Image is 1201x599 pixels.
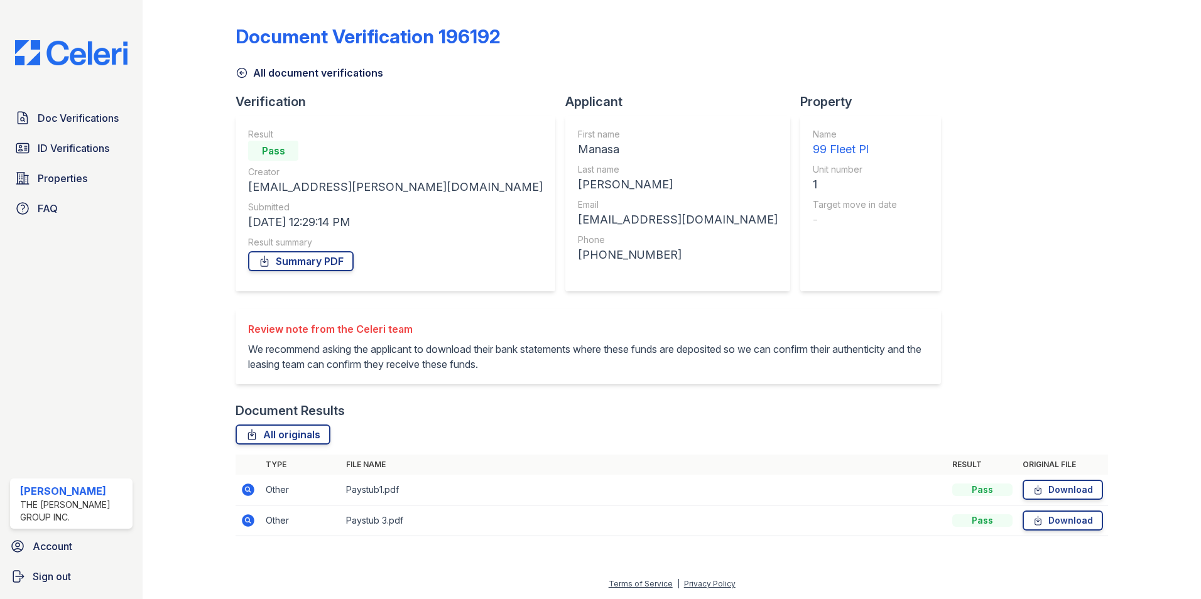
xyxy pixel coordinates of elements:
[33,569,71,584] span: Sign out
[684,579,736,588] a: Privacy Policy
[38,141,109,156] span: ID Verifications
[261,505,341,536] td: Other
[952,514,1013,527] div: Pass
[248,251,354,271] a: Summary PDF
[10,105,133,131] a: Doc Verifications
[578,246,778,264] div: [PHONE_NUMBER]
[10,166,133,191] a: Properties
[236,424,330,445] a: All originals
[800,93,951,111] div: Property
[38,111,119,126] span: Doc Verifications
[813,211,897,229] div: -
[5,564,138,589] a: Sign out
[609,579,673,588] a: Terms of Service
[5,40,138,65] img: CE_Logo_Blue-a8612792a0a2168367f1c8372b55b34899dd931a85d93a1a3d3e32e68fde9ad4.png
[341,455,947,475] th: File name
[813,176,897,193] div: 1
[947,455,1018,475] th: Result
[813,163,897,176] div: Unit number
[341,505,947,536] td: Paystub 3.pdf
[248,342,928,372] p: We recommend asking the applicant to download their bank statements where these funds are deposit...
[578,176,778,193] div: [PERSON_NAME]
[38,171,87,186] span: Properties
[248,236,543,249] div: Result summary
[248,128,543,141] div: Result
[341,475,947,505] td: Paystub1.pdf
[248,321,928,337] div: Review note from the Celeri team
[1023,480,1103,500] a: Download
[248,166,543,178] div: Creator
[565,93,800,111] div: Applicant
[813,128,897,158] a: Name 99 Fleet Pl
[578,198,778,211] div: Email
[952,483,1013,496] div: Pass
[236,65,383,80] a: All document verifications
[248,141,298,161] div: Pass
[578,128,778,141] div: First name
[33,539,72,554] span: Account
[677,579,680,588] div: |
[578,141,778,158] div: Manasa
[1023,510,1103,531] a: Download
[261,475,341,505] td: Other
[578,163,778,176] div: Last name
[38,201,58,216] span: FAQ
[813,141,897,158] div: 99 Fleet Pl
[248,201,543,213] div: Submitted
[236,93,565,111] div: Verification
[236,402,345,419] div: Document Results
[236,25,501,48] div: Document Verification 196192
[10,136,133,161] a: ID Verifications
[20,483,128,499] div: [PERSON_NAME]
[813,198,897,211] div: Target move in date
[248,213,543,231] div: [DATE] 12:29:14 PM
[10,196,133,221] a: FAQ
[813,128,897,141] div: Name
[248,178,543,196] div: [EMAIL_ADDRESS][PERSON_NAME][DOMAIN_NAME]
[5,534,138,559] a: Account
[20,499,128,524] div: The [PERSON_NAME] Group Inc.
[261,455,341,475] th: Type
[578,211,778,229] div: [EMAIL_ADDRESS][DOMAIN_NAME]
[1018,455,1108,475] th: Original file
[578,234,778,246] div: Phone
